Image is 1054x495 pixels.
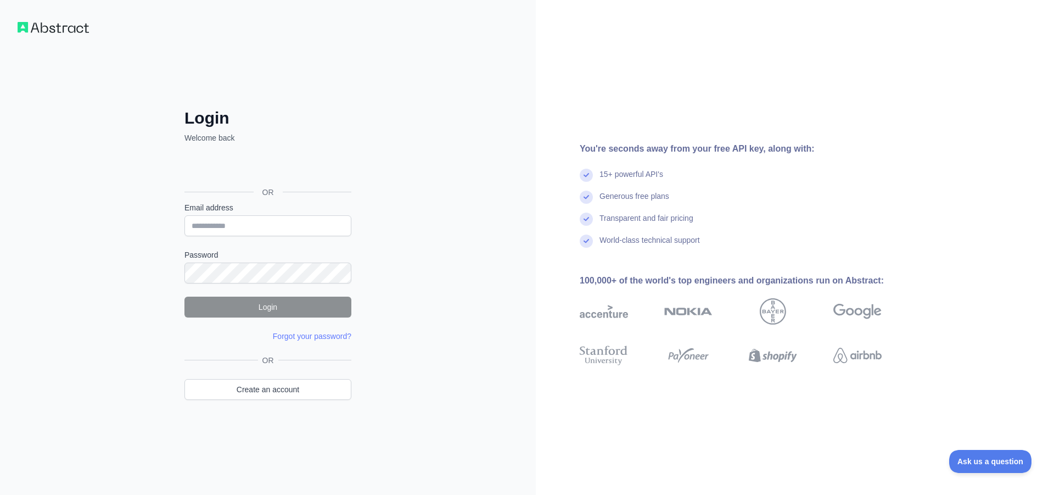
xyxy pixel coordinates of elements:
div: Transparent and fair pricing [599,213,693,235]
span: OR [258,355,278,366]
img: payoneer [664,343,713,368]
img: check mark [580,213,593,226]
img: shopify [749,343,797,368]
img: stanford university [580,343,628,368]
button: Login [184,297,351,318]
div: World-class technical support [599,235,700,257]
a: Forgot your password? [273,332,351,341]
label: Email address [184,202,351,213]
div: You're seconds away from your free API key, along with: [580,142,917,155]
img: check mark [580,191,593,204]
img: google [833,298,882,325]
img: nokia [664,298,713,325]
label: Password [184,249,351,260]
h2: Login [184,108,351,128]
div: 15+ powerful API's [599,169,663,191]
span: OR [254,187,283,198]
a: Create an account [184,379,351,400]
iframe: Кнопка "Войти с аккаунтом Google" [179,155,355,180]
div: 100,000+ of the world's top engineers and organizations run on Abstract: [580,274,917,287]
img: accenture [580,298,628,325]
img: Workflow [18,22,89,33]
img: check mark [580,169,593,182]
img: check mark [580,235,593,248]
p: Welcome back [184,132,351,143]
img: bayer [760,298,786,325]
iframe: Toggle Customer Support [949,450,1032,473]
div: Generous free plans [599,191,669,213]
img: airbnb [833,343,882,368]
